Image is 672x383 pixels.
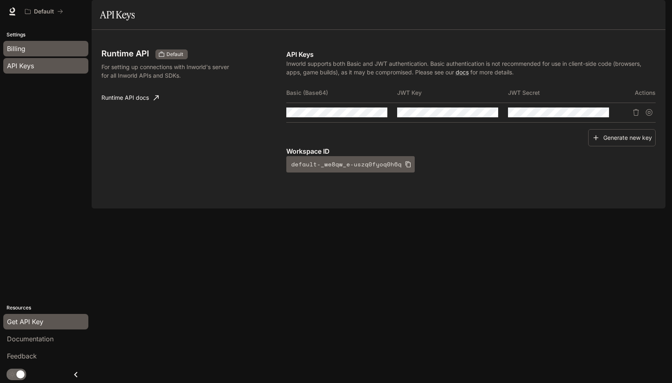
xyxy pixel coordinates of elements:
p: Workspace ID [286,146,656,156]
button: Delete API key [629,106,643,119]
h3: Runtime API [101,49,149,58]
p: API Keys [286,49,656,59]
th: Basic (Base64) [286,83,397,103]
button: default-_we8qw_e-uszq0fyoq0h6q [286,156,415,172]
a: docs [456,69,469,76]
h1: API Keys [100,7,135,23]
button: Suspend API key [643,106,656,119]
a: Runtime API docs [98,90,162,106]
div: These keys will apply to your current workspace only [155,49,188,59]
span: Default [163,51,187,58]
th: JWT Key [397,83,508,103]
p: For setting up connections with Inworld's server for all Inworld APIs and SDKs. [101,63,235,80]
button: All workspaces [21,3,67,20]
p: Default [34,8,54,15]
th: JWT Secret [508,83,619,103]
button: Generate new key [588,129,656,147]
p: Inworld supports both Basic and JWT authentication. Basic authentication is not recommended for u... [286,59,656,76]
th: Actions [619,83,656,103]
